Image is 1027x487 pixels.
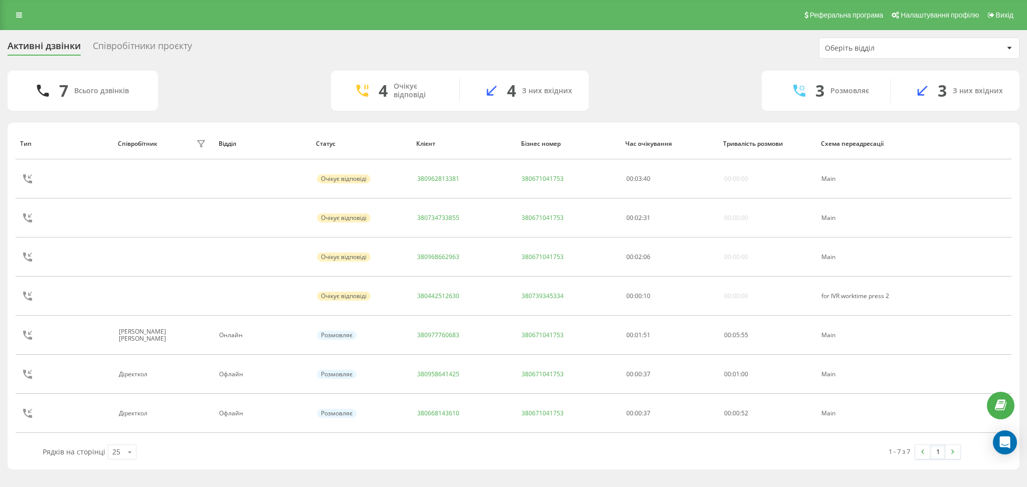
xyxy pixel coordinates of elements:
a: 380968662963 [417,253,459,261]
div: Час очікування [625,140,714,147]
div: 4 [507,81,516,100]
div: : : [724,332,748,339]
span: 31 [643,213,650,222]
div: Очікує відповіді [317,174,371,183]
a: 380958641425 [417,370,459,378]
a: 380977760683 [417,331,459,339]
div: 00:00:00 [724,293,748,300]
a: 380734733855 [417,213,459,222]
div: Main [821,214,908,221]
span: 02 [635,253,642,261]
div: Main [821,371,908,378]
span: 00 [626,292,633,300]
span: Рядків на сторінці [43,447,105,456]
div: Діректкол [119,410,150,417]
span: 00 [733,409,740,417]
span: 00 [724,331,731,339]
div: [PERSON_NAME] [PERSON_NAME] [119,328,194,343]
div: Очікує відповіді [317,292,371,301]
span: Реферальна програма [810,11,884,19]
a: 380442512630 [417,292,459,300]
div: : : [626,293,650,300]
div: Активні дзвінки [8,41,81,56]
div: З них вхідних [953,87,1003,95]
span: 55 [741,331,748,339]
div: Розмовляє [317,370,357,379]
div: Всього дзвінків [74,87,129,95]
div: Онлайн [219,332,306,339]
span: 01 [733,370,740,378]
div: Схема переадресації [821,140,909,147]
span: 02 [635,213,642,222]
div: Офлайн [219,410,306,417]
div: Main [821,410,908,417]
div: Оберіть відділ [825,44,945,53]
span: Вихід [996,11,1013,19]
a: 380671041753 [522,174,564,183]
div: for IVR worktime press 2 [821,293,908,300]
a: 380671041753 [522,409,564,417]
div: 3 [938,81,947,100]
div: 00:00:37 [626,371,713,378]
span: 03 [635,174,642,183]
a: 380671041753 [522,331,564,339]
div: З них вхідних [522,87,572,95]
div: 00:00:37 [626,410,713,417]
div: Офлайн [219,371,306,378]
a: 380739345334 [522,292,564,300]
a: 380668143610 [417,409,459,417]
div: Очікує відповіді [317,213,371,222]
div: Бізнес номер [521,140,616,147]
span: 00 [741,370,748,378]
span: Налаштування профілю [901,11,979,19]
div: Розмовляє [317,409,357,418]
div: 00:00:00 [724,175,748,182]
span: 00 [724,409,731,417]
span: 00 [626,213,633,222]
div: Відділ [219,140,307,147]
div: 4 [379,81,388,100]
div: Діректкол [119,371,150,378]
div: : : [724,410,748,417]
span: 52 [741,409,748,417]
a: 380671041753 [522,370,564,378]
span: 00 [626,174,633,183]
span: 00 [626,253,633,261]
span: 10 [643,292,650,300]
a: 380671041753 [522,253,564,261]
a: 1 [930,445,945,459]
div: Main [821,332,908,339]
div: 3 [815,81,824,100]
div: Тип [20,140,108,147]
div: : : [626,254,650,261]
div: Співробітники проєкту [93,41,192,56]
span: 00 [635,292,642,300]
div: Статус [316,140,407,147]
div: 00:00:00 [724,214,748,221]
div: Клієнт [416,140,511,147]
div: Main [821,254,908,261]
span: 06 [643,253,650,261]
div: : : [724,371,748,378]
div: Тривалість розмови [723,140,811,147]
div: Розмовляє [830,87,869,95]
div: Main [821,175,908,182]
a: 380671041753 [522,213,564,222]
div: Розмовляє [317,331,357,340]
div: : : [626,175,650,182]
div: Open Intercom Messenger [993,430,1017,454]
div: Співробітник [118,140,157,147]
div: : : [626,214,650,221]
div: Очікує відповіді [394,82,444,99]
a: 380962813381 [417,174,459,183]
span: 05 [733,331,740,339]
div: 1 - 7 з 7 [889,446,910,456]
div: 7 [59,81,68,100]
div: 00:00:00 [724,254,748,261]
div: 00:01:51 [626,332,713,339]
div: Очікує відповіді [317,253,371,262]
div: 25 [112,447,120,457]
span: 40 [643,174,650,183]
span: 00 [724,370,731,378]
